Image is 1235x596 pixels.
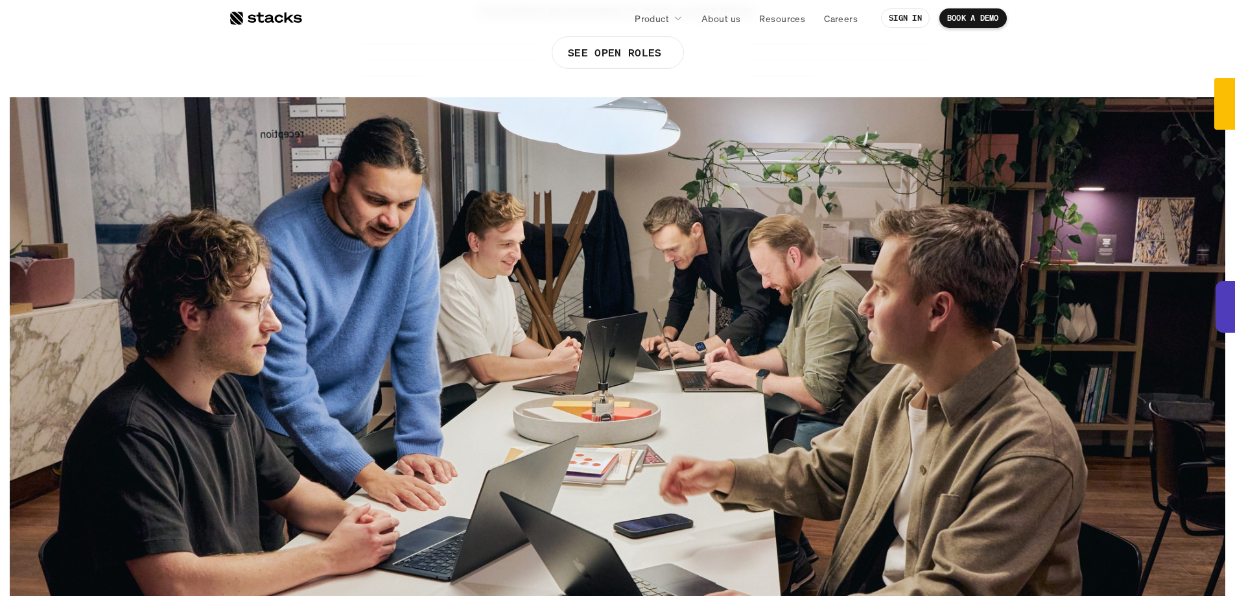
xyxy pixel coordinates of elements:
p: Careers [824,12,858,25]
a: BOOK A DEMO [939,8,1007,28]
p: SIGN IN [889,14,922,23]
p: About us [701,12,740,25]
p: SEE OPEN ROLES [567,43,661,62]
a: Resources [751,6,813,30]
a: Careers [816,6,865,30]
a: About us [694,6,748,30]
p: Product [635,12,669,25]
a: SEE OPEN ROLES [551,36,683,69]
a: SIGN IN [881,8,930,28]
p: BOOK A DEMO [947,14,999,23]
p: Resources [759,12,805,25]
